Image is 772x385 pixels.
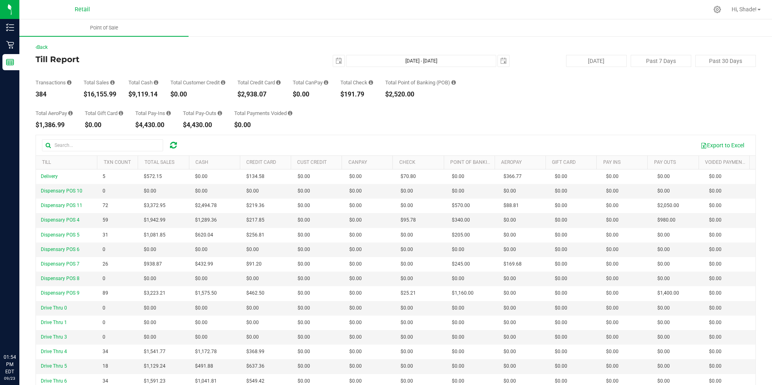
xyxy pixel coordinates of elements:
span: $217.85 [246,216,264,224]
span: select [498,55,509,67]
span: $0.00 [349,173,362,180]
span: $0.00 [349,187,362,195]
inline-svg: Reports [6,58,14,66]
span: $0.00 [349,333,362,341]
span: $1,160.00 [452,289,474,297]
div: $0.00 [170,91,225,98]
span: $0.00 [349,275,362,282]
span: $0.00 [349,260,362,268]
a: CanPay [348,159,367,165]
inline-svg: Retail [6,41,14,49]
span: $0.00 [246,304,259,312]
span: select [333,55,344,67]
span: $0.00 [709,202,722,209]
span: $0.00 [144,246,156,253]
span: $0.00 [452,377,464,385]
span: Delivery [41,174,58,179]
span: $938.87 [144,260,162,268]
span: $25.21 [401,289,416,297]
span: $0.00 [606,348,619,356]
a: Credit Card [246,159,276,165]
span: $0.00 [555,362,567,370]
span: $88.81 [503,202,519,209]
span: $0.00 [195,333,208,341]
span: $1,129.24 [144,362,166,370]
span: $0.00 [657,348,670,356]
span: $0.00 [657,246,670,253]
span: $432.99 [195,260,213,268]
div: Total CanPay [293,80,328,85]
span: $0.00 [555,275,567,282]
div: Total Customer Credit [170,80,225,85]
span: $0.00 [555,231,567,239]
span: $0.00 [401,246,413,253]
i: Sum of all successful, non-voided payment transaction amounts using account credit as the payment... [221,80,225,85]
input: Search... [42,139,163,151]
i: Sum of all voided payment transaction amounts (excluding tips and transaction fees) within the da... [288,111,292,116]
span: $0.00 [401,187,413,195]
i: Sum of all successful, non-voided payment transaction amounts (excluding tips and transaction fee... [110,80,115,85]
span: $219.36 [246,202,264,209]
span: $0.00 [452,333,464,341]
div: Total Sales [84,80,116,85]
span: $1,591.23 [144,377,166,385]
span: $0.00 [298,289,310,297]
span: Dispensary POS 6 [41,247,80,252]
a: Till [42,159,51,165]
span: $0.00 [606,187,619,195]
span: $0.00 [195,319,208,326]
span: $0.00 [657,187,670,195]
span: $0.00 [709,275,722,282]
span: Drive Thru 3 [41,334,67,340]
span: $0.00 [298,216,310,224]
div: $0.00 [234,122,292,128]
span: $0.00 [298,260,310,268]
span: $256.81 [246,231,264,239]
span: $0.00 [503,319,516,326]
span: $0.00 [452,173,464,180]
span: Dispensary POS 4 [41,217,80,223]
span: $0.00 [298,173,310,180]
div: Total Payments Voided [234,111,292,116]
a: Back [36,44,48,50]
p: 01:54 PM EDT [4,354,16,375]
span: $0.00 [144,333,156,341]
span: $0.00 [349,319,362,326]
span: $0.00 [555,173,567,180]
i: Sum of the successful, non-voided point-of-banking payment transaction amounts, both via payment ... [451,80,456,85]
i: Sum of all successful, non-voided cash payment transaction amounts (excluding tips and transactio... [154,80,158,85]
span: $0.00 [298,333,310,341]
span: 26 [103,260,108,268]
span: $0.00 [195,246,208,253]
div: $9,119.14 [128,91,158,98]
span: $70.80 [401,173,416,180]
span: $0.00 [503,275,516,282]
span: $0.00 [144,304,156,312]
span: $368.99 [246,348,264,356]
span: $0.00 [452,246,464,253]
div: Total Cash [128,80,158,85]
i: Count of all successful payment transactions, possibly including voids, refunds, and cash-back fr... [67,80,71,85]
div: Total Point of Banking (POB) [385,80,456,85]
span: 89 [103,289,108,297]
div: Transactions [36,80,71,85]
div: Total Check [340,80,373,85]
a: Gift Card [552,159,576,165]
span: $0.00 [349,216,362,224]
span: $0.00 [349,377,362,385]
span: Dispensary POS 7 [41,261,80,267]
span: $0.00 [349,202,362,209]
div: $2,938.07 [237,91,281,98]
span: Drive Thru 0 [41,305,67,311]
a: Pay Outs [654,159,676,165]
span: Drive Thru 5 [41,363,67,369]
span: $0.00 [452,275,464,282]
span: Dispensary POS 8 [41,276,80,281]
i: Sum of all successful, non-voided payment transaction amounts using check as the payment method. [369,80,373,85]
span: $0.00 [246,275,259,282]
span: $0.00 [195,304,208,312]
span: $0.00 [709,377,722,385]
span: $0.00 [555,304,567,312]
span: $0.00 [606,362,619,370]
span: $0.00 [709,333,722,341]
